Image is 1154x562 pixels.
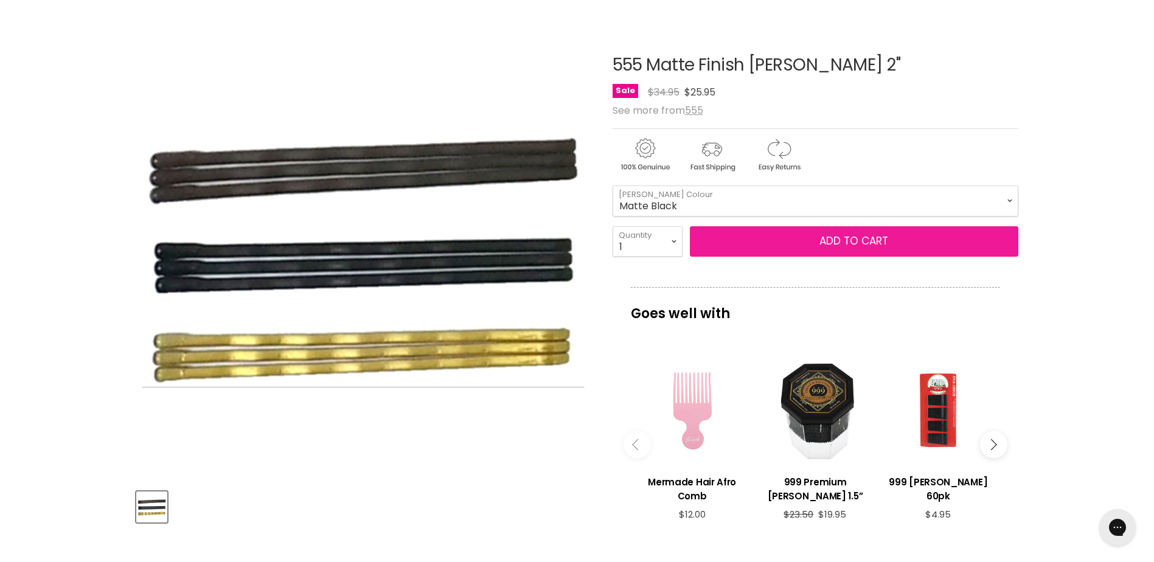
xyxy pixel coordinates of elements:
[648,85,680,99] span: $34.95
[819,234,888,248] span: Add to cart
[637,475,748,503] h3: Mermade Hair Afro Comb
[746,136,811,173] img: returns.gif
[784,508,813,521] span: $23.50
[1093,505,1142,550] iframe: Gorgias live chat messenger
[883,466,993,509] a: View product:999 Bobby Pins 60pk
[136,491,167,522] button: 555 Matte Finish Bobby Pins 2"
[631,287,1000,327] p: Goes well with
[684,85,715,99] span: $25.95
[680,136,744,173] img: shipping.gif
[613,136,677,173] img: genuine.gif
[134,488,593,522] div: Product thumbnails
[137,498,166,516] img: 555 Matte Finish Bobby Pins 2"
[690,226,1018,257] button: Add to cart
[760,475,871,503] h3: 999 Premium [PERSON_NAME] 1.5”
[613,84,638,98] span: Sale
[925,508,951,521] span: $4.95
[679,508,706,521] span: $12.00
[883,475,993,503] h3: 999 [PERSON_NAME] 60pk
[637,466,748,509] a: View product:Mermade Hair Afro Comb
[613,103,703,117] span: See more from
[613,226,683,257] select: Quantity
[760,466,871,509] a: View product:999 Premium Bobby Pins 1.5”
[142,117,584,387] img: 555 Matte Finish Bobby Pins 2"
[818,508,846,521] span: $19.95
[613,56,1018,75] h1: 555 Matte Finish [PERSON_NAME] 2"
[136,26,591,480] div: 555 Matte Finish Bobby Pins 2
[685,103,703,117] a: 555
